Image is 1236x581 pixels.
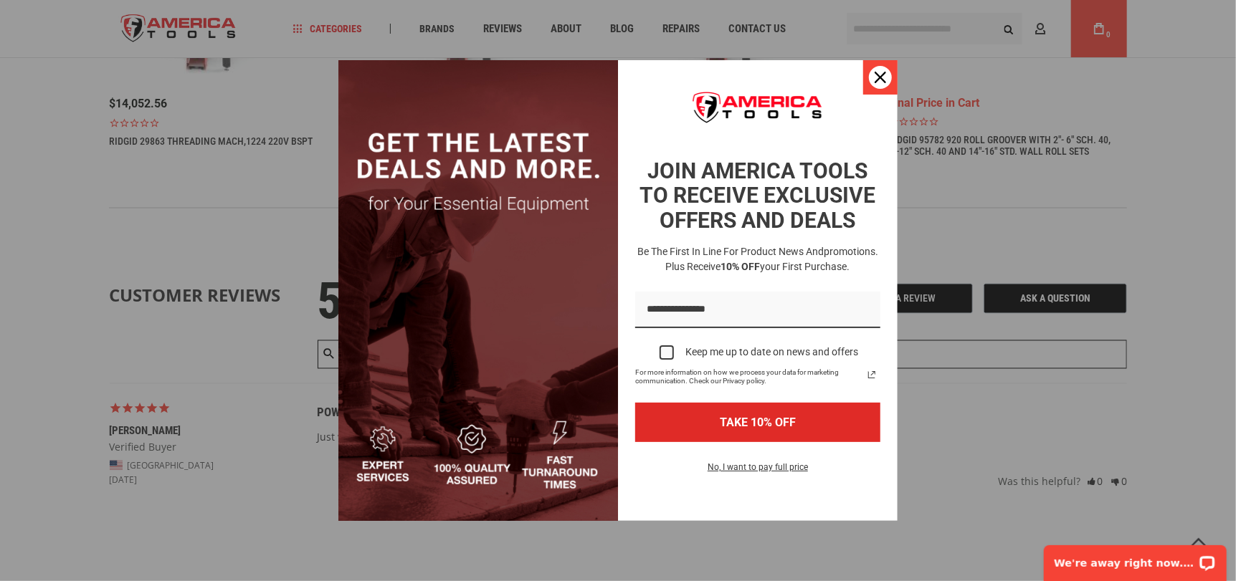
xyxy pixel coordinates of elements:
span: For more information on how we process your data for marketing communication. Check our Privacy p... [635,368,863,385]
iframe: LiveChat chat widget [1035,536,1236,581]
svg: link icon [863,366,880,383]
button: TAKE 10% OFF [635,403,880,442]
button: No, I want to pay full price [696,459,819,484]
svg: close icon [875,72,886,83]
strong: JOIN AMERICA TOOLS TO RECEIVE EXCLUSIVE OFFERS AND DEALS [640,158,876,233]
button: Close [863,60,898,95]
strong: 10% OFF [721,261,761,272]
h3: Be the first in line for product news and [632,244,883,274]
div: Keep me up to date on news and offers [685,346,858,358]
a: Read our Privacy Policy [863,366,880,383]
input: Email field [635,292,880,328]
